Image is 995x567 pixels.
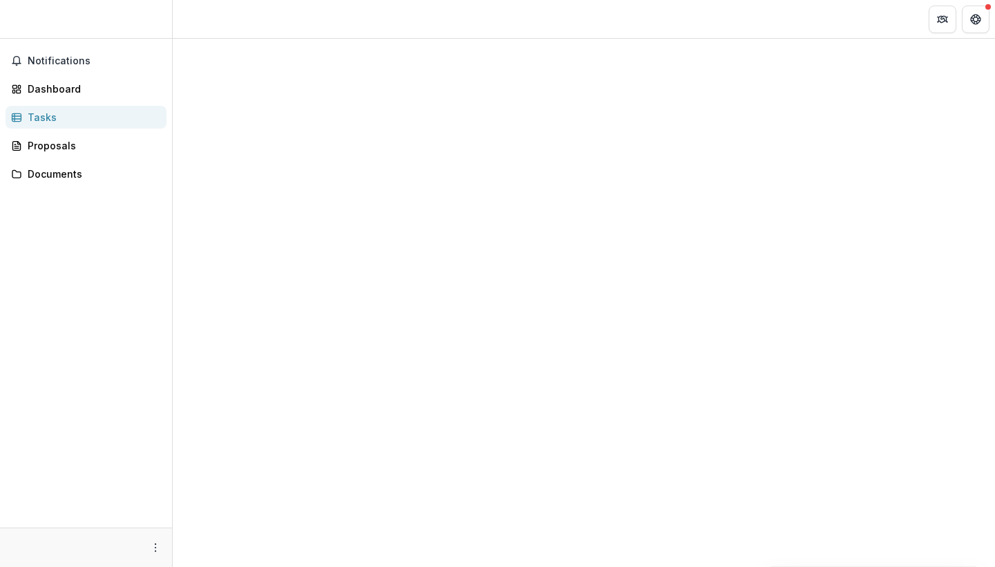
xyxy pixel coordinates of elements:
div: Documents [28,167,155,181]
span: Notifications [28,55,161,67]
button: More [147,539,164,556]
div: Dashboard [28,82,155,96]
button: Get Help [962,6,989,33]
a: Tasks [6,106,167,129]
button: Partners [929,6,956,33]
a: Dashboard [6,77,167,100]
button: Notifications [6,50,167,72]
a: Documents [6,162,167,185]
div: Proposals [28,138,155,153]
a: Proposals [6,134,167,157]
div: Tasks [28,110,155,124]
